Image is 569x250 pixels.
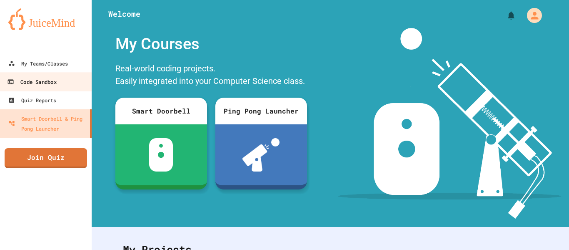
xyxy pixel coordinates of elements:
[5,148,87,168] a: Join Quiz
[111,60,311,91] div: Real-world coding projects. Easily integrated into your Computer Science class.
[215,98,307,124] div: Ping Pong Launcher
[518,6,544,25] div: My Account
[8,114,87,134] div: Smart Doorbell & Ping Pong Launcher
[8,8,83,30] img: logo-orange.svg
[338,28,561,219] img: banner-image-my-projects.png
[8,95,56,105] div: Quiz Reports
[115,98,207,124] div: Smart Doorbell
[8,58,68,68] div: My Teams/Classes
[111,28,311,60] div: My Courses
[491,8,518,23] div: My Notifications
[149,138,173,172] img: sdb-white.svg
[242,138,280,172] img: ppl-with-ball.png
[7,77,56,87] div: Code Sandbox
